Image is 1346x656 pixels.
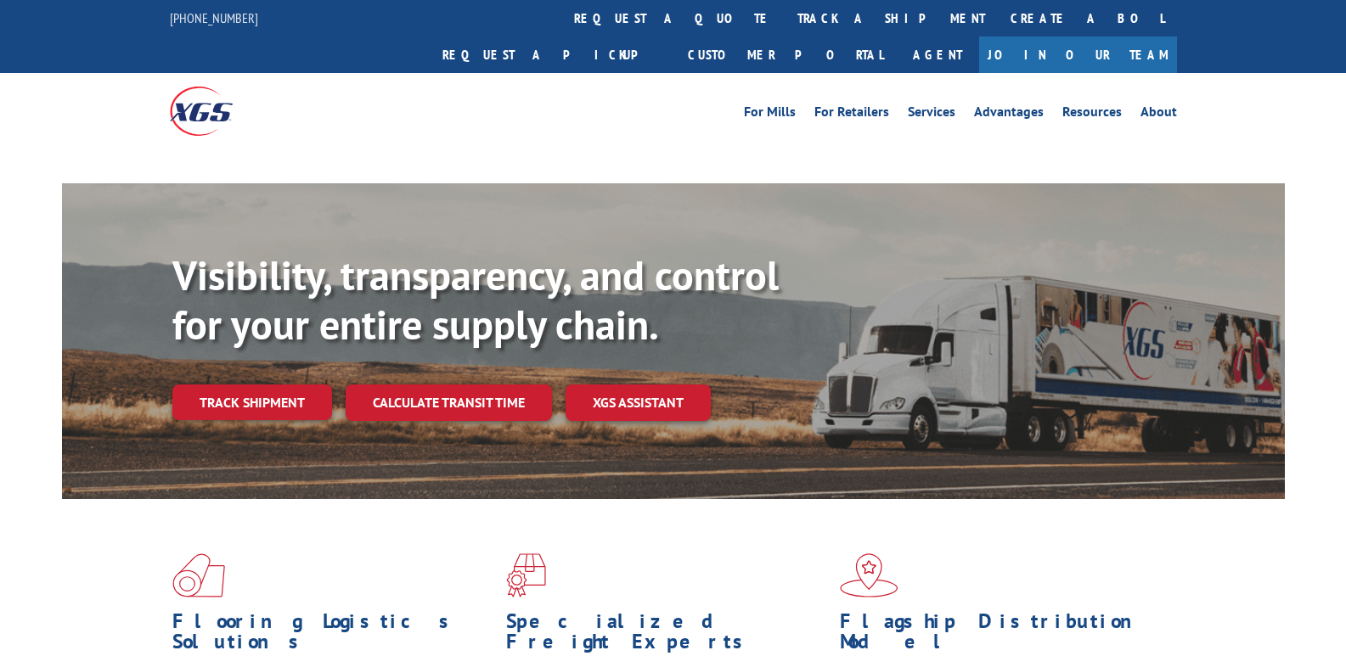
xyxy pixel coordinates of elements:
[814,105,889,124] a: For Retailers
[170,9,258,26] a: [PHONE_NUMBER]
[979,36,1177,73] a: Join Our Team
[1062,105,1122,124] a: Resources
[1140,105,1177,124] a: About
[908,105,955,124] a: Services
[675,36,896,73] a: Customer Portal
[172,553,225,597] img: xgs-icon-total-supply-chain-intelligence-red
[840,553,898,597] img: xgs-icon-flagship-distribution-model-red
[896,36,979,73] a: Agent
[346,384,552,421] a: Calculate transit time
[172,249,779,350] b: Visibility, transparency, and control for your entire supply chain.
[430,36,675,73] a: Request a pickup
[974,105,1044,124] a: Advantages
[566,384,711,421] a: XGS ASSISTANT
[172,384,332,420] a: Track shipment
[744,105,796,124] a: For Mills
[506,553,546,597] img: xgs-icon-focused-on-flooring-red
